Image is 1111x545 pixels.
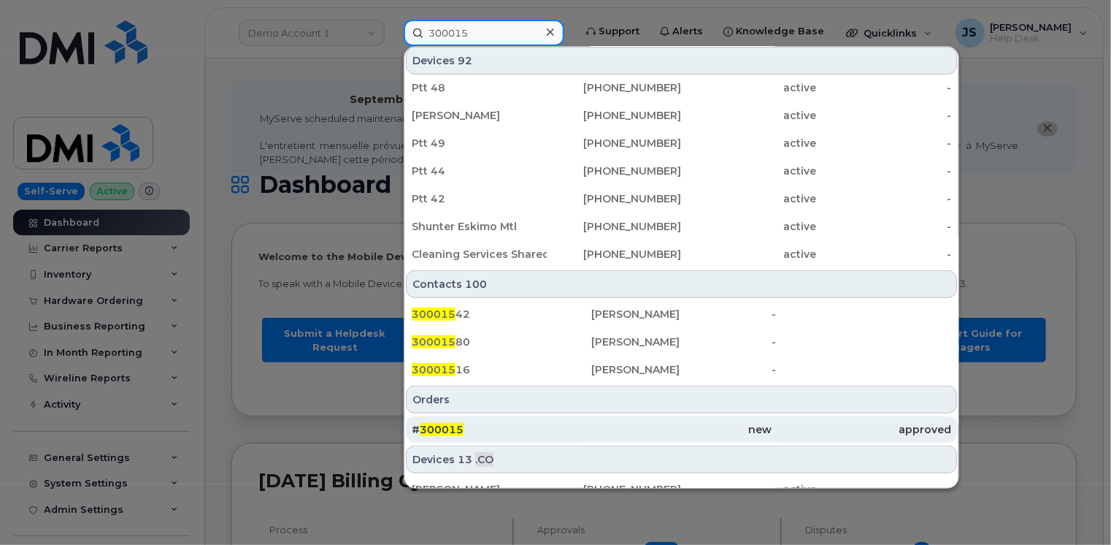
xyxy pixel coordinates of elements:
[682,164,817,178] div: active
[412,482,547,497] div: [PERSON_NAME]
[406,158,957,184] a: Ptt 44[PHONE_NUMBER]active-
[412,308,455,321] span: 300015
[406,47,957,75] div: Devices
[591,335,771,349] div: [PERSON_NAME]
[406,241,957,267] a: Cleaning Services Shared 3[PHONE_NUMBER]active-
[406,213,957,240] a: Shunter Eskimo Mtl[PHONE_NUMBER]active-
[412,219,547,234] div: Shunter Eskimo Mtl
[682,482,817,497] div: active
[475,452,493,467] span: .CO
[458,452,472,467] span: 13
[682,247,817,262] div: active
[406,75,957,101] a: Ptt 48[PHONE_NUMBER]active-
[406,476,957,503] a: [PERSON_NAME][PHONE_NUMBER]active-
[816,136,951,150] div: -
[412,363,455,376] span: 300015
[406,386,957,413] div: Orders
[420,423,464,436] span: 300015
[465,277,487,291] span: 100
[816,219,951,234] div: -
[682,108,817,123] div: active
[458,53,472,68] span: 92
[772,307,951,321] div: -
[816,247,951,262] div: -
[547,80,682,95] div: [PHONE_NUMBER]
[547,164,682,178] div: [PHONE_NUMBER]
[412,108,547,123] div: [PERSON_NAME]
[772,362,951,377] div: -
[816,80,951,95] div: -
[547,108,682,123] div: [PHONE_NUMBER]
[406,329,957,355] a: 30001580[PERSON_NAME]-
[406,301,957,327] a: 30001542[PERSON_NAME]-
[406,270,957,298] div: Contacts
[406,357,957,383] a: 30001516[PERSON_NAME]-
[406,186,957,212] a: Ptt 42[PHONE_NUMBER]active-
[547,136,682,150] div: [PHONE_NUMBER]
[591,422,771,437] div: new
[412,422,591,437] div: #
[772,422,951,437] div: approved
[412,191,547,206] div: Ptt 42
[547,219,682,234] div: [PHONE_NUMBER]
[772,335,951,349] div: -
[682,136,817,150] div: active
[547,191,682,206] div: [PHONE_NUMBER]
[406,416,957,443] a: #300015newapproved
[547,482,682,497] div: [PHONE_NUMBER]
[682,219,817,234] div: active
[682,80,817,95] div: active
[682,191,817,206] div: active
[412,80,547,95] div: Ptt 48
[816,108,951,123] div: -
[406,102,957,129] a: [PERSON_NAME][PHONE_NUMBER]active-
[412,335,591,349] div: 80
[412,307,591,321] div: 42
[591,362,771,377] div: [PERSON_NAME]
[591,307,771,321] div: [PERSON_NAME]
[547,247,682,262] div: [PHONE_NUMBER]
[406,130,957,156] a: Ptt 49[PHONE_NUMBER]active-
[412,136,547,150] div: Ptt 49
[412,164,547,178] div: Ptt 44
[406,446,957,473] div: Devices
[816,191,951,206] div: -
[412,247,547,262] div: Cleaning Services Shared 3
[816,482,951,497] div: -
[816,164,951,178] div: -
[412,362,591,377] div: 16
[412,335,455,348] span: 300015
